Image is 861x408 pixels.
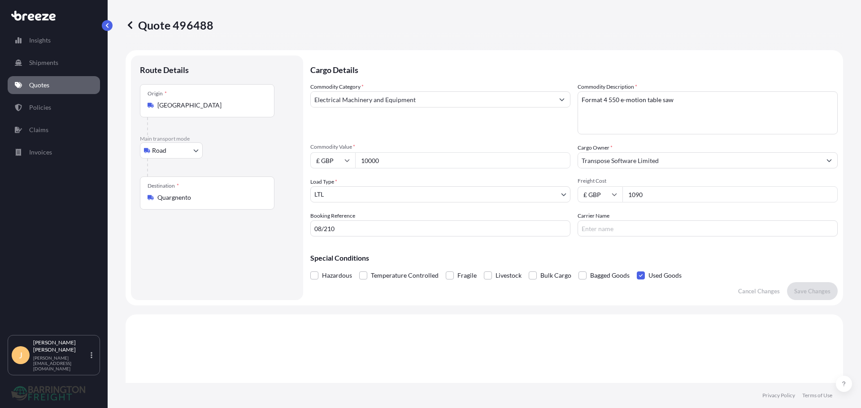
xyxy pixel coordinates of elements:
[554,91,570,107] button: Show suggestions
[310,220,570,236] input: Your internal reference
[731,282,787,300] button: Cancel Changes
[29,81,49,90] p: Quotes
[794,287,831,296] p: Save Changes
[496,269,522,282] span: Livestock
[578,177,838,185] span: Freight Cost
[29,125,48,134] p: Claims
[578,82,637,91] label: Commodity Description
[371,269,439,282] span: Temperature Controlled
[148,182,179,189] div: Destination
[322,269,352,282] span: Hazardous
[540,269,571,282] span: Bulk Cargo
[126,18,213,32] p: Quote 496488
[29,58,58,67] p: Shipments
[29,103,51,112] p: Policies
[29,148,52,157] p: Invoices
[578,152,821,168] input: Full name
[738,287,780,296] p: Cancel Changes
[8,121,100,139] a: Claims
[33,355,89,371] p: [PERSON_NAME][EMAIL_ADDRESS][DOMAIN_NAME]
[148,90,167,97] div: Origin
[157,193,263,202] input: Destination
[310,143,570,150] span: Commodity Value
[457,269,477,282] span: Fragile
[787,282,838,300] button: Save Changes
[310,186,570,202] button: LTL
[648,269,682,282] span: Used Goods
[157,101,263,110] input: Origin
[8,143,100,161] a: Invoices
[622,186,838,202] input: Enter amount
[29,36,51,45] p: Insights
[310,177,337,186] span: Load Type
[140,64,189,75] p: Route Details
[140,142,203,159] button: Select transport
[762,392,795,399] a: Privacy Policy
[578,220,838,236] input: Enter name
[140,135,294,142] p: Main transport mode
[19,351,22,360] span: J
[802,392,832,399] a: Terms of Use
[578,143,613,152] label: Cargo Owner
[8,54,100,72] a: Shipments
[590,269,630,282] span: Bagged Goods
[11,386,85,400] img: organization-logo
[311,91,554,107] input: Select a commodity type
[310,82,364,91] label: Commodity Category
[578,91,838,134] textarea: Format 4 550 e-motion table saw
[8,31,100,49] a: Insights
[355,152,570,168] input: Type amount
[821,152,837,168] button: Show suggestions
[310,254,838,262] p: Special Conditions
[152,146,166,155] span: Road
[8,76,100,94] a: Quotes
[33,339,89,353] p: [PERSON_NAME] [PERSON_NAME]
[310,56,838,82] p: Cargo Details
[8,99,100,116] a: Policies
[310,211,355,220] label: Booking Reference
[314,190,324,199] span: LTL
[578,211,609,220] label: Carrier Name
